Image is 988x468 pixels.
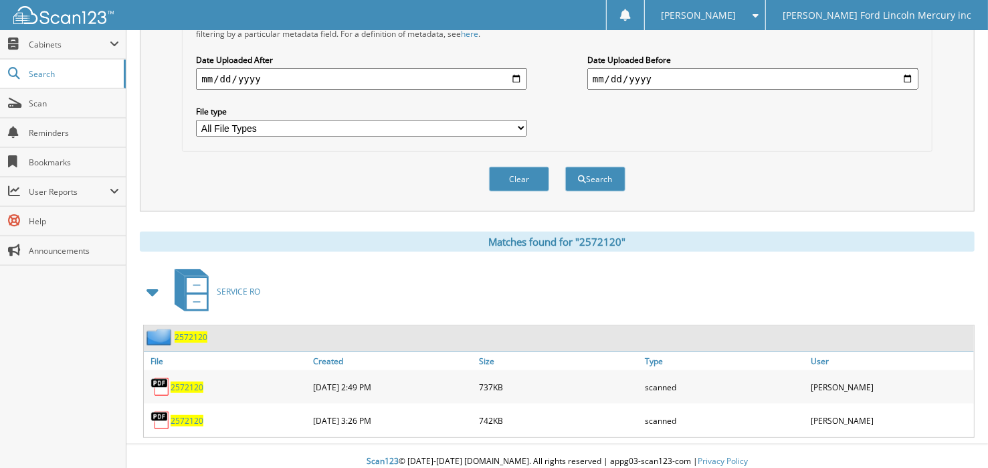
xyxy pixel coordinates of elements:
[29,98,119,109] span: Scan
[476,374,641,400] div: 737KB
[196,68,527,90] input: start
[13,6,114,24] img: scan123-logo-white.svg
[565,167,625,191] button: Search
[171,382,203,393] a: 2572120
[783,11,971,19] span: [PERSON_NAME] Ford Lincoln Mercury inc
[698,455,748,467] a: Privacy Policy
[196,54,527,66] label: Date Uploaded After
[808,352,974,370] a: User
[808,407,974,434] div: [PERSON_NAME]
[461,28,478,40] a: here
[662,11,736,19] span: [PERSON_NAME]
[144,352,310,370] a: File
[587,68,918,90] input: end
[175,331,207,343] a: 2572120
[151,410,171,431] img: PDF.png
[476,352,641,370] a: Size
[146,329,175,345] img: folder2.png
[151,377,171,397] img: PDF.png
[476,407,641,434] div: 742KB
[367,455,399,467] span: Scan123
[196,106,527,117] label: File type
[167,265,260,318] a: SERVICE RO
[642,407,808,434] div: scanned
[29,127,119,139] span: Reminders
[587,54,918,66] label: Date Uploaded Before
[808,374,974,400] div: [PERSON_NAME]
[310,374,476,400] div: [DATE] 2:49 PM
[29,216,119,227] span: Help
[642,352,808,370] a: Type
[489,167,549,191] button: Clear
[310,407,476,434] div: [DATE] 3:26 PM
[921,404,988,468] iframe: Chat Widget
[310,352,476,370] a: Created
[171,415,203,426] a: 2572120
[217,286,260,297] span: SERVICE RO
[642,374,808,400] div: scanned
[29,68,117,80] span: Search
[29,245,119,256] span: Announcements
[29,186,110,198] span: User Reports
[29,39,110,50] span: Cabinets
[29,157,119,168] span: Bookmarks
[140,232,975,252] div: Matches found for "2572120"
